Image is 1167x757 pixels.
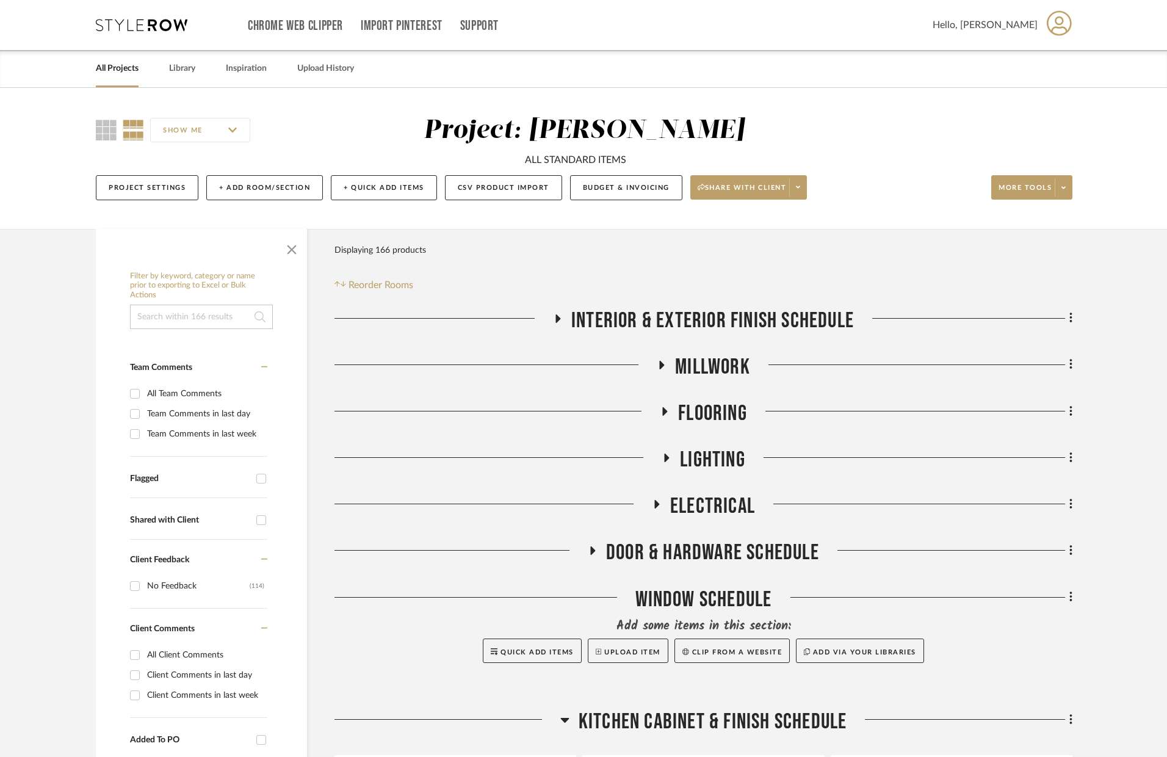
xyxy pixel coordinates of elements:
[670,493,755,520] span: Electrical
[991,175,1072,200] button: More tools
[674,639,790,663] button: Clip from a website
[570,175,682,200] button: Budget & Invoicing
[933,18,1038,32] span: Hello, [PERSON_NAME]
[130,515,250,526] div: Shared with Client
[130,556,189,564] span: Client Feedback
[460,21,499,31] a: Support
[334,618,1072,635] div: Add some items in this section:
[147,665,264,685] div: Client Comments in last day
[690,175,808,200] button: Share with client
[606,540,819,566] span: Door & Hardware Schedule
[130,272,273,300] h6: Filter by keyword, category or name prior to exporting to Excel or Bulk Actions
[130,363,192,372] span: Team Comments
[571,308,854,334] span: Interior & Exterior Finish Schedule
[147,404,264,424] div: Team Comments in last day
[331,175,437,200] button: + Quick Add Items
[361,21,443,31] a: Import Pinterest
[147,424,264,444] div: Team Comments in last week
[334,238,426,263] div: Displaying 166 products
[206,175,323,200] button: + Add Room/Section
[169,60,195,77] a: Library
[999,183,1052,201] span: More tools
[96,175,198,200] button: Project Settings
[675,354,750,380] span: Millwork
[588,639,668,663] button: Upload Item
[445,175,562,200] button: CSV Product Import
[147,384,264,404] div: All Team Comments
[130,474,250,484] div: Flagged
[483,639,582,663] button: Quick Add Items
[796,639,924,663] button: Add via your libraries
[424,118,745,143] div: Project: [PERSON_NAME]
[147,645,264,665] div: All Client Comments
[226,60,267,77] a: Inspiration
[297,60,354,77] a: Upload History
[130,305,273,329] input: Search within 166 results
[525,153,626,167] div: ALL STANDARD ITEMS
[678,400,747,427] span: Flooring
[96,60,139,77] a: All Projects
[130,735,250,745] div: Added To PO
[698,183,787,201] span: Share with client
[334,278,413,292] button: Reorder Rooms
[579,709,847,735] span: Kitchen Cabinet & Finish Schedule
[130,625,195,633] span: Client Comments
[680,447,745,473] span: Lighting
[280,235,304,259] button: Close
[250,576,264,596] div: (114)
[349,278,413,292] span: Reorder Rooms
[147,576,250,596] div: No Feedback
[248,21,343,31] a: Chrome Web Clipper
[500,649,574,656] span: Quick Add Items
[147,686,264,705] div: Client Comments in last week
